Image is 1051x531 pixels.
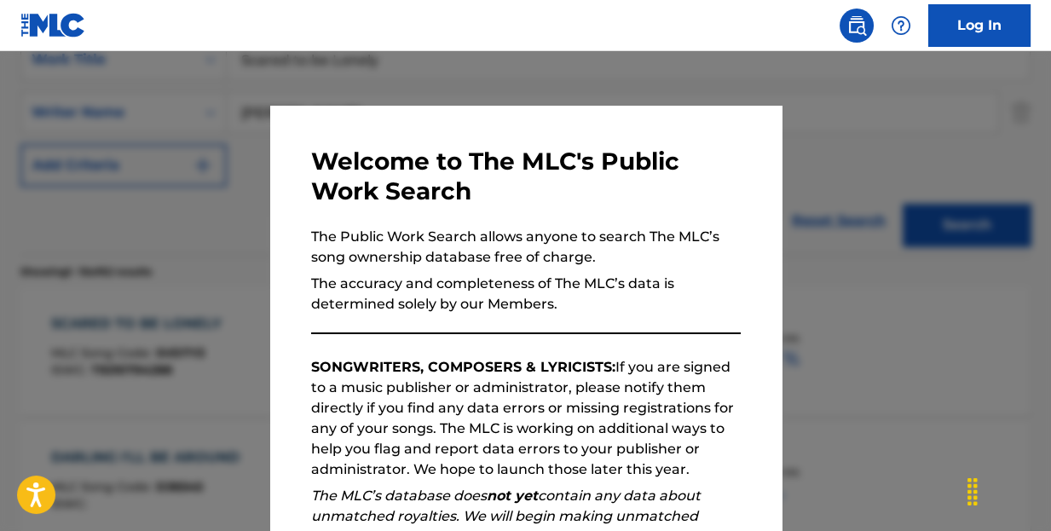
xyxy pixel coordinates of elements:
div: Help [884,9,918,43]
strong: not yet [487,488,538,504]
a: Public Search [840,9,874,43]
img: MLC Logo [20,13,86,38]
h3: Welcome to The MLC's Public Work Search [311,147,741,206]
strong: SONGWRITERS, COMPOSERS & LYRICISTS: [311,359,615,375]
img: help [891,15,911,36]
p: The Public Work Search allows anyone to search The MLC’s song ownership database free of charge. [311,227,741,268]
div: Drag [959,466,986,517]
p: The accuracy and completeness of The MLC’s data is determined solely by our Members. [311,274,741,315]
iframe: Chat Widget [966,449,1051,531]
p: If you are signed to a music publisher or administrator, please notify them directly if you find ... [311,357,741,480]
a: Log In [928,4,1031,47]
img: search [846,15,867,36]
